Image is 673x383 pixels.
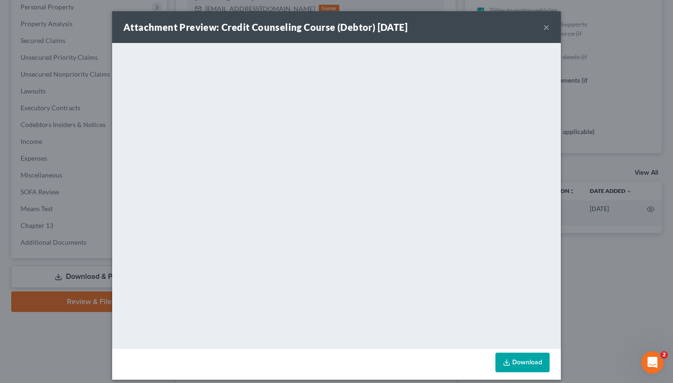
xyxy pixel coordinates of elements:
iframe: <object ng-attr-data='[URL][DOMAIN_NAME]' type='application/pdf' width='100%' height='650px'></ob... [112,43,561,347]
strong: Attachment Preview: Credit Counseling Course (Debtor) [DATE] [123,21,408,33]
iframe: Intercom live chat [641,351,664,374]
a: Download [495,353,550,372]
span: 2 [660,351,668,359]
button: × [543,21,550,33]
